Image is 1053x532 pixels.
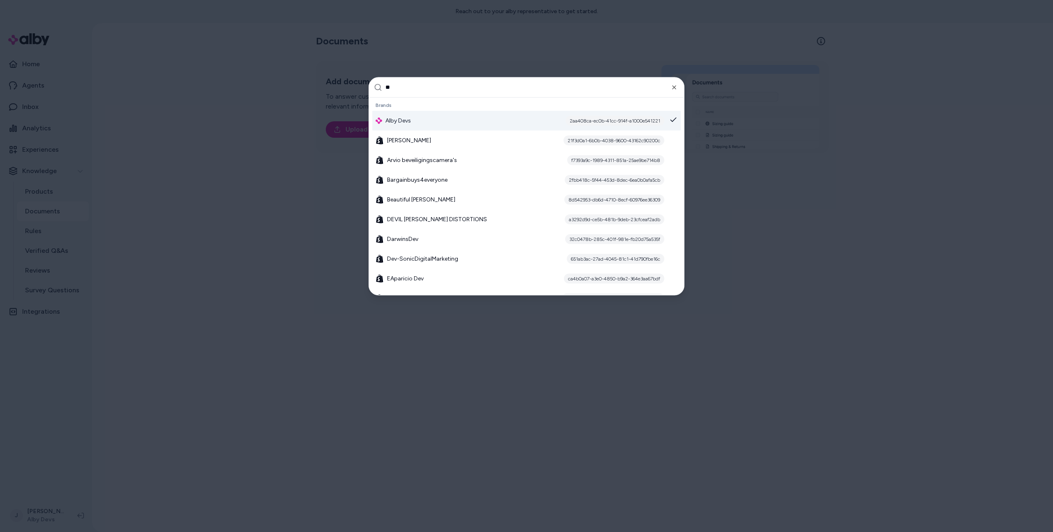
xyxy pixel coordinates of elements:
div: 21f3d0a1-6b0b-4038-9600-43162c90200c [564,135,664,145]
span: Bargainbuys4everyone [387,176,448,184]
div: 2fbb418c-5f44-453d-8dec-6ea0b0afa5cb [565,175,664,185]
span: EVEREVE Dev [387,294,423,302]
div: e7729db2-a12a-41c8-8b26-b982574070e6 [562,293,664,303]
span: [PERSON_NAME] [387,136,431,144]
span: EAparicio Dev [387,274,424,282]
img: alby Logo [376,117,382,124]
span: DEVIL [PERSON_NAME] DISTORTIONS [387,215,487,223]
span: Beautiful [PERSON_NAME] [387,195,455,204]
div: 8d542953-db6d-4710-8ecf-60976ee36309 [564,194,664,204]
div: f7393a9c-1989-4311-851a-25ae9be714b8 [567,155,664,165]
div: 2aa408ca-ec0b-41cc-914f-a1000e541221 [566,116,664,125]
span: Arvio beveiligingscamera's [387,156,457,164]
span: Dev-SonicDigitalMarketing [387,254,458,263]
div: 32c0478b-285c-401f-981e-fb20d75a535f [565,234,664,244]
span: DarwinsDev [387,235,418,243]
div: Suggestions [369,97,684,295]
div: a3292d9d-ce5b-481b-9deb-23cfceaf2adb [565,214,664,224]
div: 651ab3ac-27ad-4045-81c1-41d790fbe16c [567,254,664,264]
div: ca4b0a07-a3e0-4850-b9a2-364e3aa67bdf [564,273,664,283]
span: Alby Devs [385,116,411,125]
div: Brands [372,99,681,111]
